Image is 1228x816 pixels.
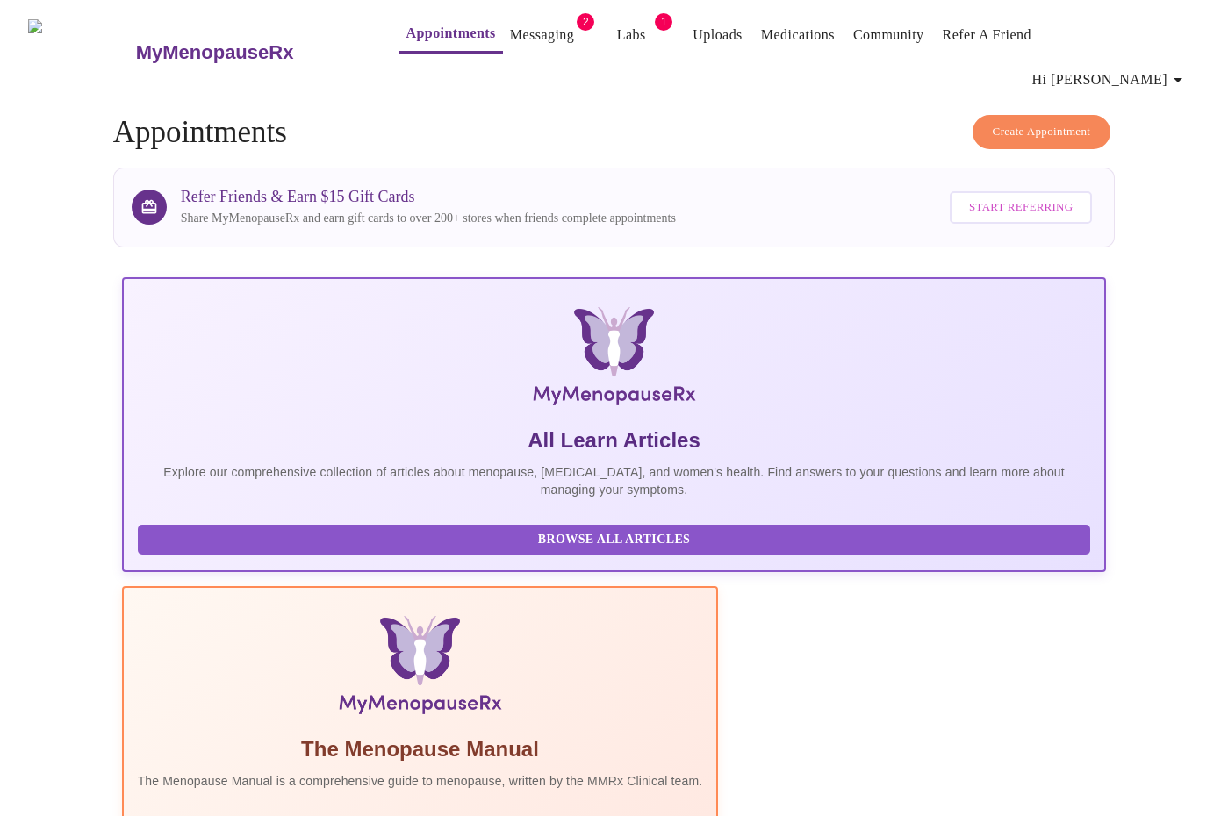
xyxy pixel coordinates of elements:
button: Hi [PERSON_NAME] [1025,62,1196,97]
img: MyMenopauseRx Logo [285,307,943,412]
a: Start Referring [945,183,1096,233]
p: Explore our comprehensive collection of articles about menopause, [MEDICAL_DATA], and women's hea... [138,463,1091,498]
h4: Appointments [113,115,1116,150]
a: Appointments [406,21,495,46]
h5: All Learn Articles [138,426,1091,455]
p: The Menopause Manual is a comprehensive guide to menopause, written by the MMRx Clinical team. [138,772,703,790]
span: 1 [655,13,672,31]
button: Medications [754,18,842,53]
span: Create Appointment [993,122,1091,142]
img: Menopause Manual [227,616,613,721]
span: 2 [577,13,594,31]
a: Uploads [693,23,743,47]
button: Uploads [686,18,750,53]
button: Messaging [503,18,581,53]
h3: Refer Friends & Earn $15 Gift Cards [181,188,676,206]
h3: MyMenopauseRx [136,41,294,64]
h5: The Menopause Manual [138,735,703,763]
a: MyMenopauseRx [133,22,363,83]
button: Create Appointment [973,115,1111,149]
button: Browse All Articles [138,525,1091,555]
span: Browse All Articles [155,529,1074,551]
button: Refer a Friend [936,18,1039,53]
a: Labs [617,23,646,47]
a: Medications [761,23,835,47]
button: Labs [603,18,659,53]
a: Refer a Friend [943,23,1032,47]
button: Appointments [399,16,502,54]
a: Community [853,23,924,47]
button: Community [846,18,931,53]
span: Hi [PERSON_NAME] [1032,68,1189,92]
a: Messaging [510,23,574,47]
span: Start Referring [969,197,1073,218]
a: Browse All Articles [138,531,1095,546]
img: MyMenopauseRx Logo [28,19,133,85]
p: Share MyMenopauseRx and earn gift cards to over 200+ stores when friends complete appointments [181,210,676,227]
button: Start Referring [950,191,1092,224]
